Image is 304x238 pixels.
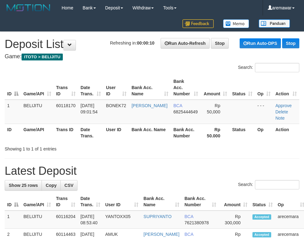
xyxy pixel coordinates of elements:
[53,211,78,229] td: 60116204
[255,124,273,141] th: Op
[273,124,300,141] th: Action
[171,124,201,141] th: Bank Acc. Number
[252,214,271,220] span: Accepted
[132,103,167,108] a: [PERSON_NAME]
[78,211,102,229] td: [DATE] 08:53:40
[21,100,54,124] td: BELIJITU
[184,214,193,219] span: BCA
[78,76,103,100] th: Date Trans.: activate to sort column ascending
[219,211,250,229] td: Rp 300,000
[5,54,299,60] h4: Game:
[223,19,249,28] img: Button%20Memo.svg
[219,193,250,211] th: Amount: activate to sort column ascending
[230,124,255,141] th: Status
[211,38,229,49] a: Stop
[255,100,273,124] td: - - -
[161,38,210,49] a: Run Auto-Refresh
[238,180,299,189] label: Search:
[5,165,299,177] h1: Latest Deposit
[143,214,172,219] a: SUPRIYANTO
[143,232,179,237] a: [PERSON_NAME]
[5,211,21,229] td: 1
[238,63,299,72] label: Search:
[276,109,288,114] a: Delete
[276,103,292,108] a: Approve
[78,193,102,211] th: Date Trans.: activate to sort column ascending
[255,180,299,189] input: Search:
[5,193,21,211] th: ID: activate to sort column descending
[240,38,281,48] a: Run Auto-DPS
[129,124,171,141] th: Bank Acc. Name
[103,193,141,211] th: User ID: activate to sort column ascending
[42,180,61,191] a: Copy
[22,54,63,60] span: ITOTO > BELIJITU
[182,193,218,211] th: Bank Acc. Number: activate to sort column ascending
[255,76,273,100] th: Op: activate to sort column ascending
[103,76,129,100] th: User ID: activate to sort column ascending
[56,103,76,108] span: 60118170
[21,124,54,141] th: Game/API
[182,19,214,28] img: Feedback.jpg
[5,76,21,100] th: ID: activate to sort column descending
[129,76,171,100] th: Bank Acc. Name: activate to sort column ascending
[201,124,229,141] th: Rp 50.000
[5,3,52,12] img: MOTION_logo.png
[259,19,290,28] img: panduan.png
[5,38,299,50] h1: Deposit List
[173,103,182,108] span: BCA
[184,220,209,225] span: Copy 7621380978 to clipboard
[78,124,103,141] th: Date Trans.
[201,76,229,100] th: Amount: activate to sort column ascending
[207,103,220,114] span: Rp 50,000
[255,63,299,72] input: Search:
[137,40,154,45] strong: 00:00:10
[5,143,122,152] div: Showing 1 to 1 of 1 entries
[184,232,193,237] span: BCA
[250,193,275,211] th: Status: activate to sort column ascending
[21,193,53,211] th: Game/API: activate to sort column ascending
[5,180,42,191] a: Show 25 rows
[103,211,141,229] td: YANTOXX05
[54,76,78,100] th: Trans ID: activate to sort column ascending
[110,40,154,45] span: Refreshing in:
[5,124,21,141] th: ID
[252,232,271,237] span: Accepted
[21,211,53,229] td: BELIJITU
[103,124,129,141] th: User ID
[230,76,255,100] th: Status: activate to sort column ascending
[54,124,78,141] th: Trans ID
[106,103,126,108] span: BONEK72
[141,193,182,211] th: Bank Acc. Name: activate to sort column ascending
[81,103,98,114] span: [DATE] 09:01:54
[60,180,77,191] a: CSV
[171,76,201,100] th: Bank Acc. Number: activate to sort column ascending
[5,100,21,124] td: 1
[273,76,300,100] th: Action: activate to sort column ascending
[276,116,285,121] a: Note
[282,38,299,48] a: Stop
[9,183,38,188] span: Show 25 rows
[64,183,73,188] span: CSV
[21,76,54,100] th: Game/API: activate to sort column ascending
[53,193,78,211] th: Trans ID: activate to sort column ascending
[173,109,198,114] span: Copy 6825444649 to clipboard
[46,183,57,188] span: Copy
